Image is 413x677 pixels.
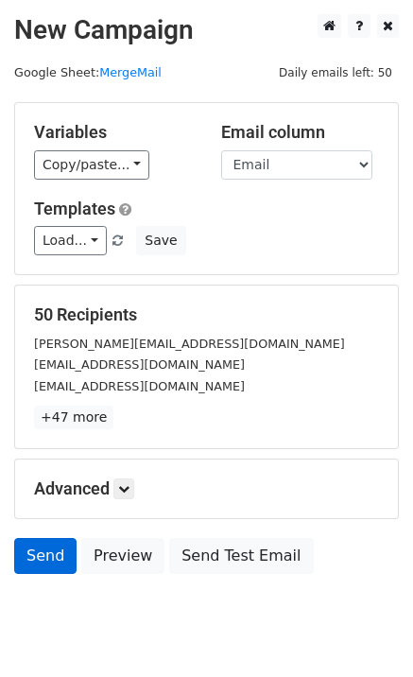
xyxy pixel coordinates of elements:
[34,226,107,255] a: Load...
[34,337,345,351] small: [PERSON_NAME][EMAIL_ADDRESS][DOMAIN_NAME]
[81,538,164,574] a: Preview
[34,406,113,429] a: +47 more
[34,379,245,393] small: [EMAIL_ADDRESS][DOMAIN_NAME]
[34,357,245,372] small: [EMAIL_ADDRESS][DOMAIN_NAME]
[14,538,77,574] a: Send
[99,65,162,79] a: MergeMail
[34,199,115,218] a: Templates
[136,226,185,255] button: Save
[169,538,313,574] a: Send Test Email
[221,122,380,143] h5: Email column
[34,150,149,180] a: Copy/paste...
[34,122,193,143] h5: Variables
[34,304,379,325] h5: 50 Recipients
[272,62,399,83] span: Daily emails left: 50
[272,65,399,79] a: Daily emails left: 50
[34,478,379,499] h5: Advanced
[14,14,399,46] h2: New Campaign
[14,65,162,79] small: Google Sheet:
[318,586,413,677] iframe: Chat Widget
